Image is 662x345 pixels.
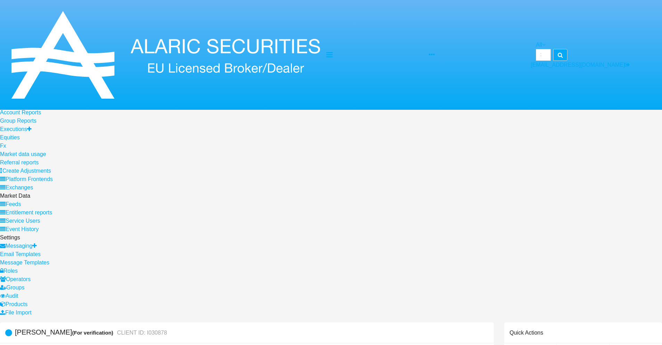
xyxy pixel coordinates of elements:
[531,62,625,68] span: [EMAIL_ADDRESS][DOMAIN_NAME]
[6,3,326,107] img: Logo image
[509,329,543,336] h6: Quick Actions
[6,276,31,282] span: Operators
[536,42,546,48] a: All
[72,329,115,337] div: (For verification)
[6,243,32,249] span: Messaging
[5,310,32,315] span: File Import
[3,268,18,274] span: Roles
[15,329,167,337] h5: [PERSON_NAME]
[6,218,40,224] span: Service Users
[536,42,542,48] span: All
[6,184,33,190] span: Exchanges
[115,330,167,336] small: CLIENT ID: I030878
[6,293,18,299] span: Audit
[6,210,52,215] span: Entitlement reports
[2,168,51,174] span: Create Adjustments
[6,285,24,290] span: Groups
[536,49,551,61] input: Search
[6,201,21,207] span: Feeds
[6,301,27,307] span: Products
[6,226,39,232] span: Event History
[531,62,630,68] a: [EMAIL_ADDRESS][DOMAIN_NAME]
[6,176,53,182] span: Platform Frontends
